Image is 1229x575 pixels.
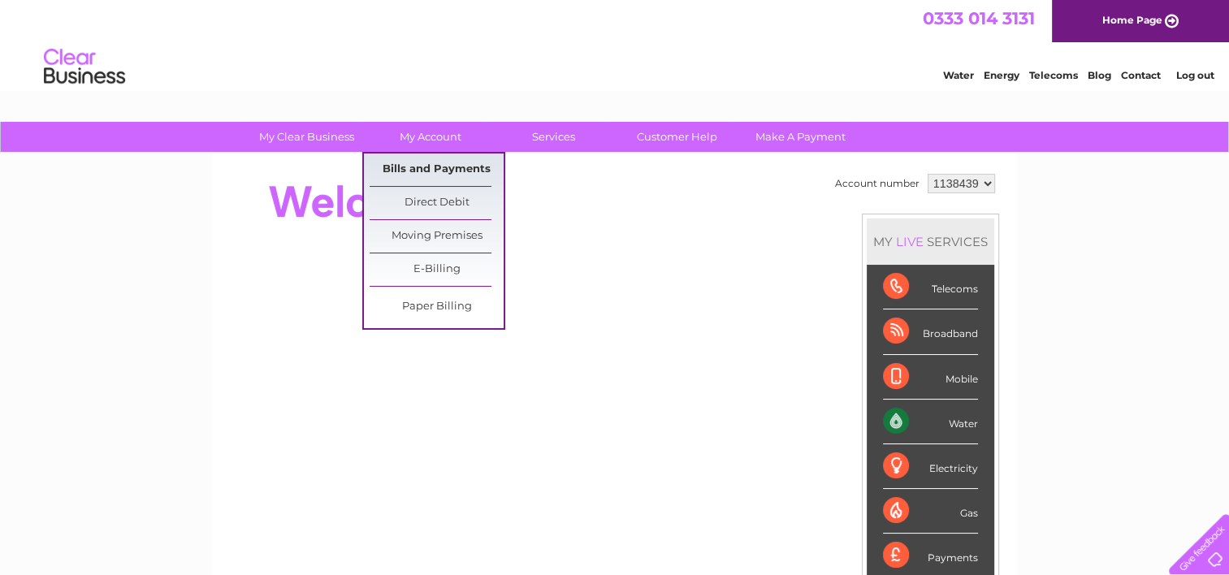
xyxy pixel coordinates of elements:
a: Telecoms [1029,69,1078,81]
a: Moving Premises [370,220,504,253]
a: E-Billing [370,253,504,286]
a: My Clear Business [240,122,374,152]
a: Bills and Payments [370,153,504,186]
img: logo.png [43,42,126,92]
div: Gas [883,489,978,534]
a: Water [943,69,974,81]
a: My Account [363,122,497,152]
div: Electricity [883,444,978,489]
a: Make A Payment [734,122,868,152]
a: Log out [1175,69,1214,81]
a: Paper Billing [370,291,504,323]
a: Customer Help [610,122,744,152]
div: Telecoms [883,265,978,309]
div: LIVE [893,234,927,249]
a: 0333 014 3131 [923,8,1035,28]
a: Blog [1088,69,1111,81]
div: Mobile [883,355,978,400]
div: Broadband [883,309,978,354]
a: Contact [1121,69,1161,81]
a: Services [487,122,621,152]
a: Energy [984,69,1019,81]
a: Direct Debit [370,187,504,219]
div: MY SERVICES [867,218,994,265]
td: Account number [831,170,924,197]
div: Water [883,400,978,444]
div: Clear Business is a trading name of Verastar Limited (registered in [GEOGRAPHIC_DATA] No. 3667643... [232,9,999,79]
